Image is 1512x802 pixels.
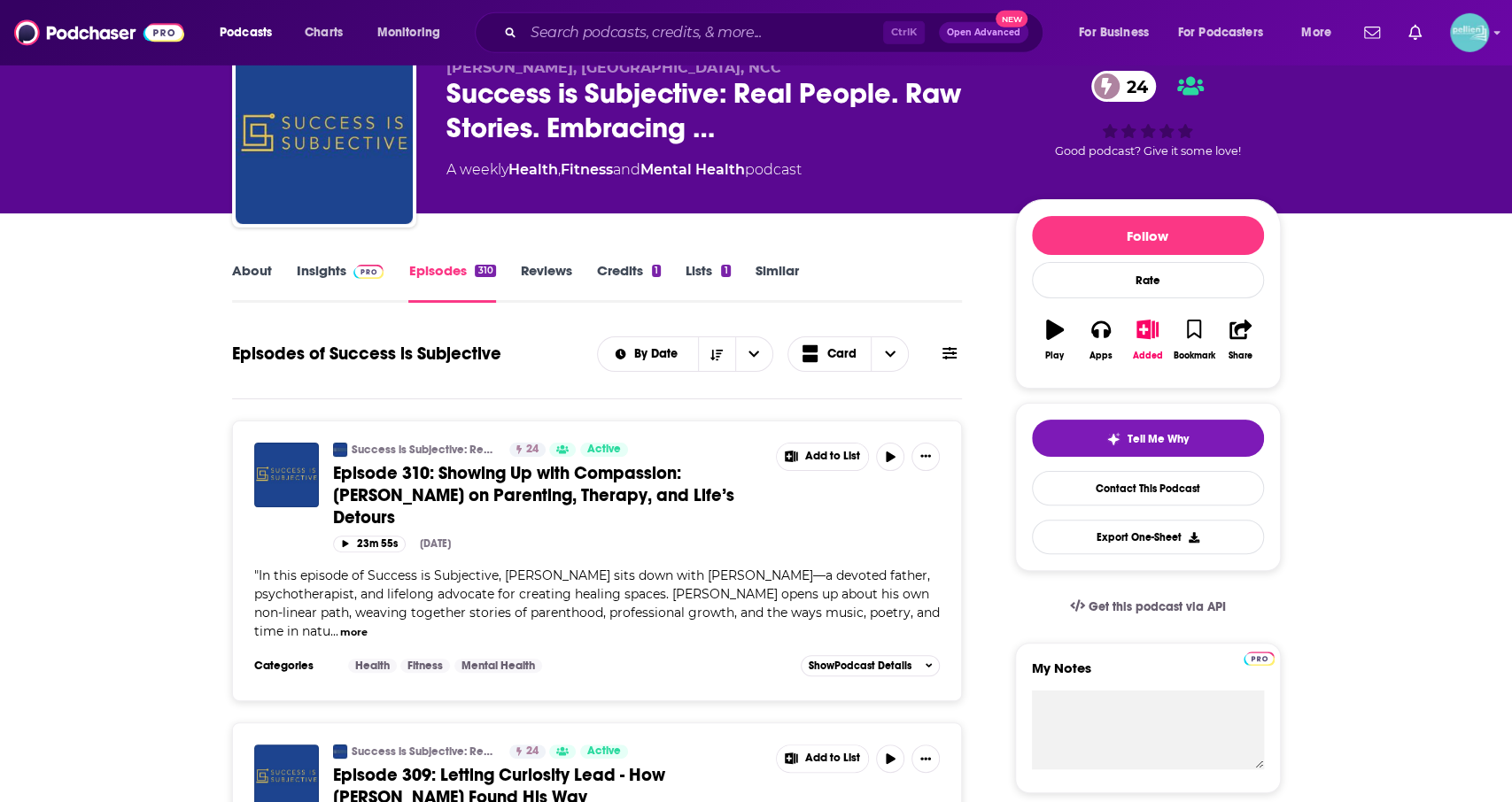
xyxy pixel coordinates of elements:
[1109,71,1157,102] span: 24
[446,159,802,181] div: A weekly podcast
[787,336,910,372] button: Choose View
[1244,649,1275,666] a: Pro website
[333,443,347,457] img: Success is Subjective: Real People. Raw Stories. Embracing a Non-Linear Life!
[1032,308,1078,372] button: Play
[353,265,384,279] img: Podchaser Pro
[305,20,343,45] span: Charts
[1032,216,1264,255] button: Follow
[1032,420,1264,457] button: tell me why sparkleTell Me Why
[340,625,368,640] button: more
[1124,308,1170,372] button: Added
[333,462,734,528] span: Episode 310: Showing Up with Compassion: [PERSON_NAME] on Parenting, Therapy, and Life’s Detours
[1301,20,1331,45] span: More
[613,161,640,178] span: and
[333,744,347,759] a: Success is Subjective: Real People. Raw Stories. Embracing a Non-Linear Life!
[735,337,772,371] button: open menu
[561,161,613,178] a: Fitness
[492,12,1060,53] div: Search podcasts, credits, & more...
[911,744,940,773] button: Show More Button
[1217,308,1263,372] button: Share
[801,655,941,676] button: ShowPodcast Details
[330,623,338,639] span: ...
[777,745,869,772] button: Show More Button
[558,161,561,178] span: ,
[207,19,295,47] button: open menu
[1055,144,1241,158] span: Good podcast? Give it some love!
[352,443,498,457] a: Success is Subjective: Real People. Raw Stories. Embracing a Non-Linear Life!
[911,443,940,471] button: Show More Button
[232,262,272,303] a: About
[521,262,572,303] a: Reviews
[408,262,495,303] a: Episodes310
[1056,585,1240,628] a: Get this podcast via API
[1229,351,1252,361] div: Share
[14,16,184,50] img: Podchaser - Follow, Share and Rate Podcasts
[947,28,1020,37] span: Open Advanced
[509,744,546,759] a: 24
[1244,652,1275,666] img: Podchaser Pro
[400,659,450,673] a: Fitness
[1173,351,1214,361] div: Bookmark
[254,567,940,639] span: "
[721,265,730,277] div: 1
[1128,432,1189,446] span: Tell Me Why
[236,47,413,224] a: Success is Subjective: Real People. Raw Stories. Embracing a Non-Linear Life!
[640,161,745,178] a: Mental Health
[1167,19,1289,47] button: open menu
[1079,20,1149,45] span: For Business
[293,19,353,47] a: Charts
[805,752,860,765] span: Add to List
[698,337,735,371] button: Sort Direction
[297,262,384,303] a: InsightsPodchaser Pro
[508,161,558,178] a: Health
[1032,471,1264,505] a: Contact This Podcast
[587,743,621,760] span: Active
[827,348,857,360] span: Card
[1091,71,1157,102] a: 24
[1066,19,1171,47] button: open menu
[220,20,272,45] span: Podcasts
[580,443,628,457] a: Active
[598,348,698,360] button: open menu
[1133,351,1163,361] div: Added
[1401,18,1429,48] a: Show notifications dropdown
[523,19,883,47] input: Search podcasts, credits, & more...
[333,536,406,552] button: 23m 55s
[1089,351,1113,361] div: Apps
[254,659,334,673] h3: Categories
[352,744,498,759] a: Success is Subjective: Real People. Raw Stories. Embracing a Non-Linear Life!
[254,567,940,639] span: In this episode of Success is Subjective, [PERSON_NAME] sits down with [PERSON_NAME]—a devoted fa...
[1357,18,1387,48] a: Show notifications dropdown
[377,20,440,45] span: Monitoring
[475,265,495,277] div: 310
[597,336,773,372] h2: Choose List sort
[365,19,463,47] button: open menu
[939,22,1028,43] button: Open AdvancedNew
[652,265,661,277] div: 1
[996,11,1027,27] span: New
[1171,308,1217,372] button: Bookmark
[1450,13,1489,52] button: Show profile menu
[756,262,799,303] a: Similar
[686,262,730,303] a: Lists1
[587,441,621,459] span: Active
[232,343,501,365] h1: Episodes of Success is Subjective
[1106,432,1120,446] img: tell me why sparkle
[454,659,542,673] a: Mental Health
[1450,13,1489,52] img: User Profile
[1032,262,1264,298] div: Rate
[333,462,764,528] a: Episode 310: Showing Up with Compassion: [PERSON_NAME] on Parenting, Therapy, and Life’s Detours
[883,21,925,44] span: Ctrl K
[1015,59,1281,169] div: 24Good podcast? Give it some love!
[509,443,546,457] a: 24
[634,348,684,360] span: By Date
[1045,351,1064,361] div: Play
[348,659,397,673] a: Health
[526,743,539,760] span: 24
[1088,599,1225,614] span: Get this podcast via API
[777,443,869,470] button: Show More Button
[1032,659,1264,690] label: My Notes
